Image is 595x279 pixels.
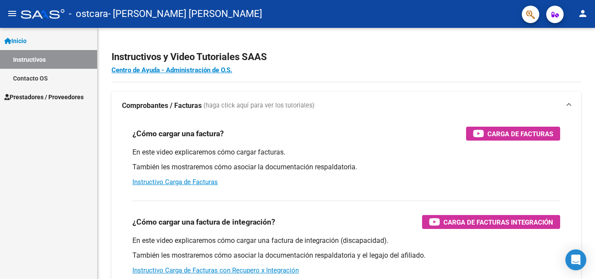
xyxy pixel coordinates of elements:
[122,101,202,111] strong: Comprobantes / Facturas
[487,128,553,139] span: Carga de Facturas
[112,92,581,120] mat-expansion-panel-header: Comprobantes / Facturas (haga click aquí para ver los tutoriales)
[7,8,17,19] mat-icon: menu
[132,266,299,274] a: Instructivo Carga de Facturas con Recupero x Integración
[4,36,27,46] span: Inicio
[578,8,588,19] mat-icon: person
[4,92,84,102] span: Prestadores / Proveedores
[69,4,108,24] span: - ostcara
[132,128,224,140] h3: ¿Cómo cargar una factura?
[132,162,560,172] p: También les mostraremos cómo asociar la documentación respaldatoria.
[132,178,218,186] a: Instructivo Carga de Facturas
[422,215,560,229] button: Carga de Facturas Integración
[132,148,560,157] p: En este video explicaremos cómo cargar facturas.
[132,216,275,228] h3: ¿Cómo cargar una factura de integración?
[466,127,560,141] button: Carga de Facturas
[132,251,560,260] p: También les mostraremos cómo asociar la documentación respaldatoria y el legajo del afiliado.
[132,236,560,245] p: En este video explicaremos cómo cargar una factura de integración (discapacidad).
[203,101,314,111] span: (haga click aquí para ver los tutoriales)
[108,4,262,24] span: - [PERSON_NAME] [PERSON_NAME]
[112,66,232,74] a: Centro de Ayuda - Administración de O.S.
[443,217,553,228] span: Carga de Facturas Integración
[112,49,581,65] h2: Instructivos y Video Tutoriales SAAS
[565,249,586,270] div: Open Intercom Messenger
